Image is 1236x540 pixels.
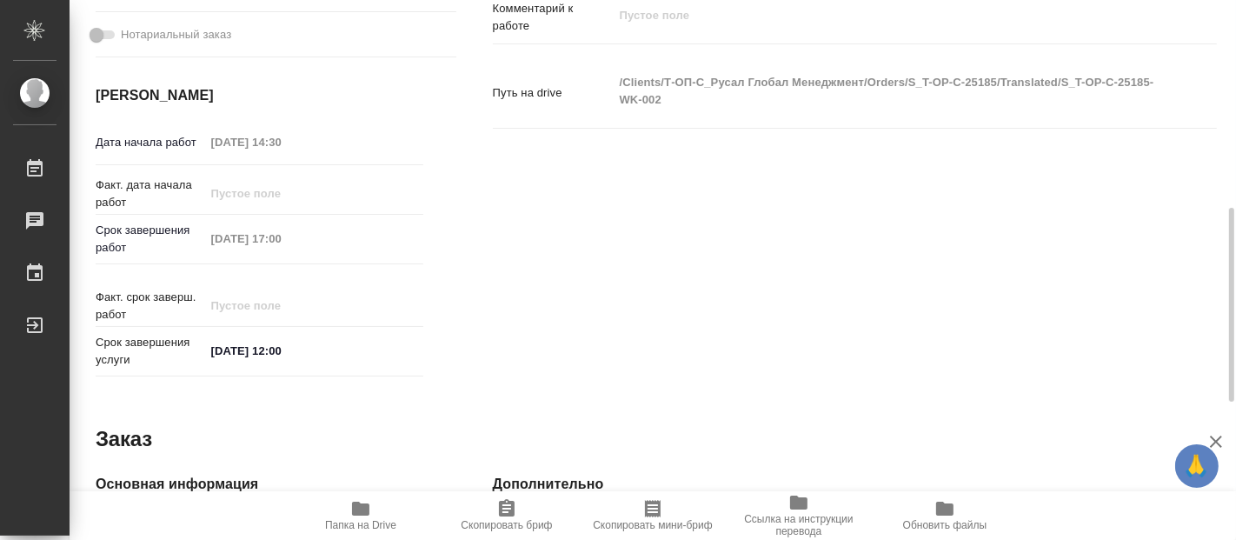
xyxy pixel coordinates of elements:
p: Факт. срок заверш. работ [96,289,205,323]
span: Нотариальный заказ [121,26,231,43]
h4: Основная информация [96,474,423,495]
input: Пустое поле [205,130,357,155]
input: Пустое поле [205,226,357,251]
input: Пустое поле [205,293,357,318]
p: Путь на drive [493,84,614,102]
button: Скопировать бриф [434,491,580,540]
span: Обновить файлы [903,519,987,531]
textarea: /Clients/Т-ОП-С_Русал Глобал Менеджмент/Orders/S_T-OP-C-25185/Translated/S_T-OP-C-25185-WK-002 [614,68,1157,115]
button: Скопировать мини-бриф [580,491,726,540]
span: Ссылка на инструкции перевода [736,513,861,537]
p: Срок завершения работ [96,222,205,257]
span: 🙏 [1182,448,1212,484]
button: Обновить файлы [872,491,1018,540]
span: Папка на Drive [325,519,396,531]
span: Скопировать бриф [461,519,552,531]
p: Дата начала работ [96,134,205,151]
p: Факт. дата начала работ [96,177,205,211]
h4: [PERSON_NAME] [96,85,423,106]
h4: Дополнительно [493,474,1217,495]
input: ✎ Введи что-нибудь [205,338,357,363]
span: Скопировать мини-бриф [593,519,712,531]
button: Ссылка на инструкции перевода [726,491,872,540]
button: Папка на Drive [288,491,434,540]
input: Пустое поле [205,181,357,206]
button: 🙏 [1175,444,1219,488]
p: Срок завершения услуги [96,334,205,369]
h2: Заказ [96,425,152,453]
